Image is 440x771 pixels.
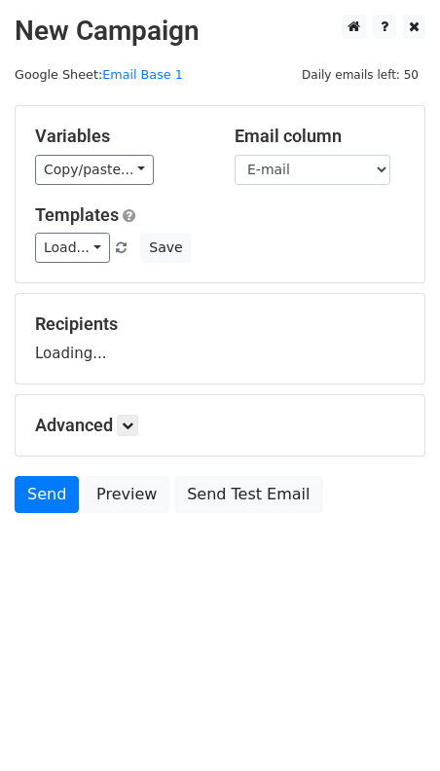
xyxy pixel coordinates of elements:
button: Save [140,233,191,263]
a: Load... [35,233,110,263]
a: Email Base 1 [102,67,183,82]
a: Preview [84,476,169,513]
a: Daily emails left: 50 [295,67,425,82]
a: Send [15,476,79,513]
h2: New Campaign [15,15,425,48]
h5: Advanced [35,415,405,436]
a: Send Test Email [174,476,322,513]
div: Loading... [35,313,405,364]
a: Copy/paste... [35,155,154,185]
span: Daily emails left: 50 [295,64,425,86]
h5: Variables [35,126,205,147]
small: Google Sheet: [15,67,183,82]
h5: Email column [235,126,405,147]
a: Templates [35,204,119,225]
h5: Recipients [35,313,405,335]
